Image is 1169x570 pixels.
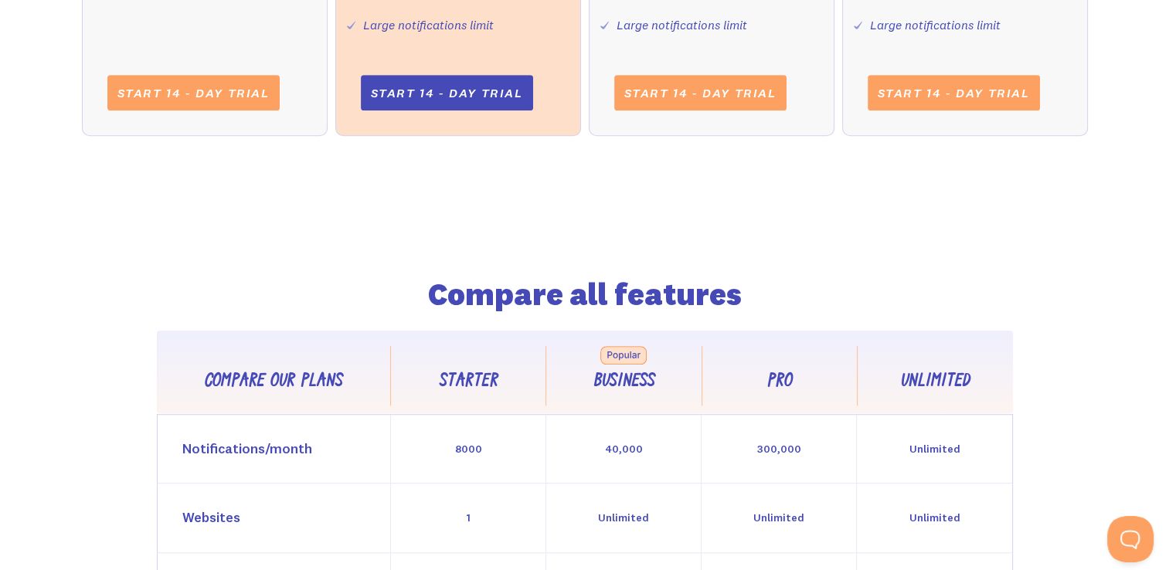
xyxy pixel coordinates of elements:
[753,507,804,529] div: Unlimited
[605,438,643,460] div: 40,000
[909,507,960,529] div: Unlimited
[182,438,312,460] div: Notifications/month
[766,371,792,393] div: Pro
[900,371,970,393] div: Unlimited
[1107,516,1154,562] iframe: Toggle Customer Support
[204,371,342,393] div: Compare our plans
[107,75,280,110] a: Start 14 - day trial
[182,507,240,529] div: Websites
[455,438,482,460] div: 8000
[363,14,494,36] div: Large notifications limit
[361,75,533,110] a: Start 14 - day trial
[909,438,960,460] div: Unlimited
[868,75,1040,110] a: Start 14 - day trial
[870,14,1001,36] div: Large notifications limit
[593,371,654,393] div: Business
[757,438,801,460] div: 300,000
[598,507,649,529] div: Unlimited
[466,507,471,529] div: 1
[617,14,747,36] div: Large notifications limit
[614,75,787,110] a: Start 14 - day trial
[439,371,498,393] div: Starter
[260,281,909,309] h2: Compare all features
